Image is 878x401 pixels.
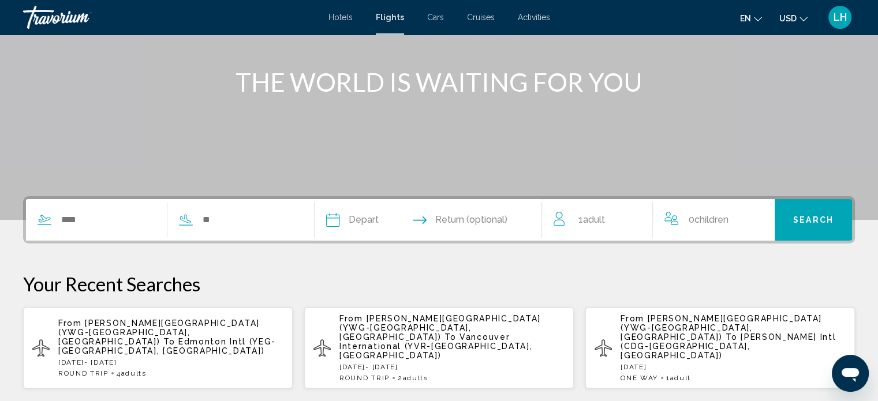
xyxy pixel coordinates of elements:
button: Depart date [326,199,379,241]
h1: THE WORLD IS WAITING FOR YOU [223,67,656,97]
button: User Menu [825,5,855,29]
span: [PERSON_NAME] Intl (CDG-[GEOGRAPHIC_DATA], [GEOGRAPHIC_DATA]) [621,332,836,360]
span: From [621,314,644,323]
span: 2 [398,374,428,382]
button: Search [775,199,852,241]
p: [DATE] [621,363,846,371]
span: 1 [578,212,604,228]
div: Search widget [26,199,852,241]
span: en [740,14,751,23]
span: Adult [670,374,690,382]
p: [DATE] - [DATE] [339,363,565,371]
p: [DATE] - [DATE] [58,358,283,366]
a: Travorium [23,6,317,29]
span: LH [834,12,847,23]
span: ROUND TRIP [339,374,390,382]
p: Your Recent Searches [23,272,855,295]
button: From [PERSON_NAME][GEOGRAPHIC_DATA] (YWG-[GEOGRAPHIC_DATA], [GEOGRAPHIC_DATA]) To [PERSON_NAME] I... [585,307,855,389]
span: [PERSON_NAME][GEOGRAPHIC_DATA] (YWG-[GEOGRAPHIC_DATA], [GEOGRAPHIC_DATA]) [58,318,260,346]
span: ROUND TRIP [58,369,109,377]
span: Adult [582,214,604,225]
span: To [444,332,456,342]
span: [PERSON_NAME][GEOGRAPHIC_DATA] (YWG-[GEOGRAPHIC_DATA], [GEOGRAPHIC_DATA]) [339,314,541,342]
span: Adults [403,374,428,382]
a: Activities [518,13,550,22]
button: Change currency [779,10,808,27]
iframe: Button to launch messaging window [832,355,869,392]
span: Edmonton Intl (YEG-[GEOGRAPHIC_DATA], [GEOGRAPHIC_DATA]) [58,337,276,355]
span: From [58,318,82,328]
span: Search [793,216,834,225]
span: ONE WAY [621,374,658,382]
button: Travelers: 1 adult, 0 children [542,199,774,241]
a: Cars [427,13,444,22]
span: 1 [666,374,691,382]
span: 4 [117,369,147,377]
button: From [PERSON_NAME][GEOGRAPHIC_DATA] (YWG-[GEOGRAPHIC_DATA], [GEOGRAPHIC_DATA]) To Vancouver Inter... [304,307,574,389]
button: Return date [413,199,507,241]
span: 0 [689,212,728,228]
span: USD [779,14,797,23]
span: [PERSON_NAME][GEOGRAPHIC_DATA] (YWG-[GEOGRAPHIC_DATA], [GEOGRAPHIC_DATA]) [621,314,822,342]
a: Hotels [328,13,353,22]
span: Vancouver International (YVR-[GEOGRAPHIC_DATA], [GEOGRAPHIC_DATA]) [339,332,532,360]
a: Cruises [467,13,495,22]
span: Return (optional) [435,212,507,228]
span: Adults [121,369,147,377]
span: Children [694,214,728,225]
span: To [726,332,737,342]
span: From [339,314,363,323]
button: From [PERSON_NAME][GEOGRAPHIC_DATA] (YWG-[GEOGRAPHIC_DATA], [GEOGRAPHIC_DATA]) To Edmonton Intl (... [23,307,293,389]
span: To [163,337,175,346]
a: Flights [376,13,404,22]
button: Change language [740,10,762,27]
